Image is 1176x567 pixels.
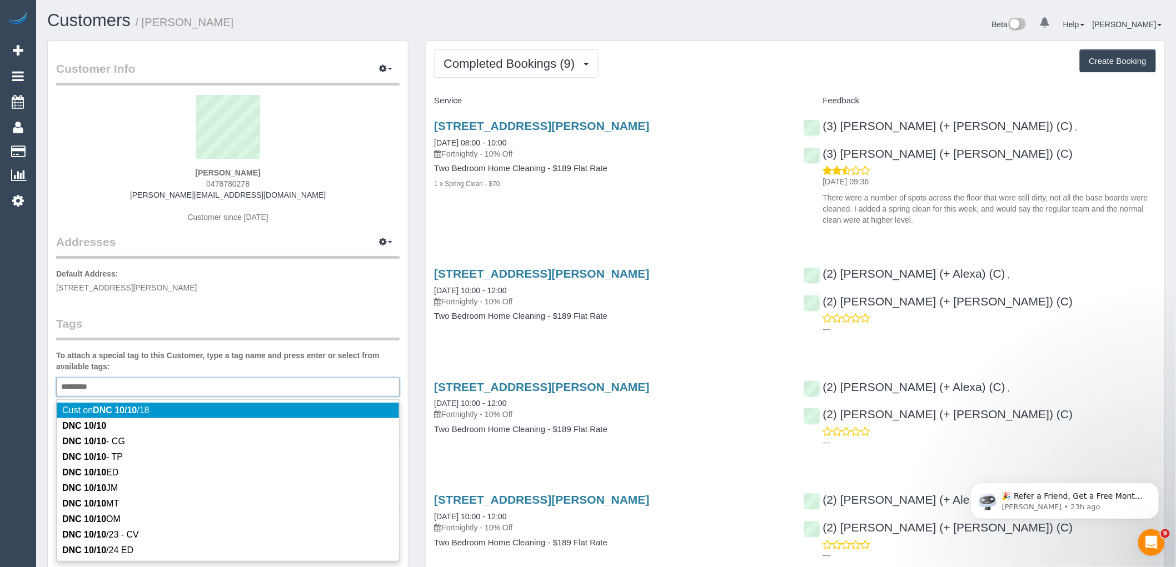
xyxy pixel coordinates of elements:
em: DNC 10/10 [62,468,106,477]
img: Automaid Logo [7,11,29,27]
a: (2) [PERSON_NAME] (+ [PERSON_NAME]) (C) [804,521,1073,534]
h4: Two Bedroom Home Cleaning - $189 Flat Rate [434,425,786,434]
a: Beta [992,20,1026,29]
p: --- [823,324,1156,335]
span: JM [62,483,118,493]
p: Fortnightly - 10% Off [434,296,786,307]
a: [DATE] 10:00 - 12:00 [434,512,506,521]
a: [STREET_ADDRESS][PERSON_NAME] [434,267,649,280]
span: Customer since [DATE] [188,213,268,222]
a: (2) [PERSON_NAME] (+ [PERSON_NAME]) (C) [804,408,1073,420]
em: DNC 10/10 [62,530,106,539]
a: [STREET_ADDRESS][PERSON_NAME] [434,493,649,506]
p: --- [823,437,1156,448]
a: Help [1063,20,1085,29]
h4: Two Bedroom Home Cleaning - $189 Flat Rate [434,312,786,321]
p: [DATE] 09:36 [823,176,1156,187]
a: (2) [PERSON_NAME] (+ Alexa) (C) [804,267,1005,280]
span: , [1008,384,1010,393]
a: [STREET_ADDRESS][PERSON_NAME] [434,380,649,393]
span: MT [62,499,119,508]
a: [DATE] 08:00 - 10:00 [434,138,506,147]
em: DNC 10/10 [62,452,106,461]
em: DNC 10/10 [62,499,106,508]
strong: [PERSON_NAME] [195,168,260,177]
legend: Customer Info [56,61,400,86]
span: , [1008,270,1010,279]
p: Fortnightly - 10% Off [434,409,786,420]
span: 🎉 Refer a Friend, Get a Free Month! 🎉 Love Automaid? Share the love! When you refer a friend who ... [48,32,190,152]
a: (3) [PERSON_NAME] (+ [PERSON_NAME]) (C) [804,119,1073,132]
em: DNC 10/10 [62,483,106,493]
span: OM [62,514,121,524]
h4: Feedback [804,96,1156,106]
em: DNC 10/10 [62,514,106,524]
a: (3) [PERSON_NAME] (+ [PERSON_NAME]) (C) [804,147,1073,160]
span: - CG [62,436,125,446]
a: [PERSON_NAME][EMAIL_ADDRESS][DOMAIN_NAME] [130,190,326,199]
span: - TP [62,452,123,461]
a: [STREET_ADDRESS][PERSON_NAME] [434,119,649,132]
a: (2) [PERSON_NAME] (+ [PERSON_NAME]) (C) [804,295,1073,308]
iframe: Intercom notifications message [954,459,1176,537]
h4: Service [434,96,786,106]
em: DNC 10/10 [93,405,137,415]
small: 1 x Spring Clean - $70 [434,180,500,188]
span: /23 - CV [62,530,139,539]
label: Default Address: [56,268,118,279]
p: Fortnightly - 10% Off [434,148,786,159]
a: [DATE] 10:00 - 12:00 [434,286,506,295]
span: /24 ED [62,545,133,555]
p: There were a number of spots across the floor that were still dirty, not all the base boards were... [823,192,1156,225]
em: DNC 10/10 [62,545,106,555]
p: Message from Ellie, sent 23h ago [48,43,192,53]
span: ED [62,468,118,477]
em: DNC 10/10 [62,436,106,446]
button: Completed Bookings (9) [434,49,599,78]
a: (2) [PERSON_NAME] (+ Alexa) (C) [804,380,1005,393]
a: Customers [47,11,131,30]
iframe: Intercom live chat [1138,529,1165,556]
button: Create Booking [1080,49,1156,73]
p: Fortnightly - 10% Off [434,522,786,533]
span: 0478780278 [206,179,250,188]
span: , [1075,123,1077,132]
span: Cust on /18 [62,405,150,415]
label: To attach a special tag to this Customer, type a tag name and press enter or select from availabl... [56,350,400,372]
em: DNC 10/10 [62,421,106,430]
h4: Two Bedroom Home Cleaning - $189 Flat Rate [434,538,786,548]
a: [DATE] 10:00 - 12:00 [434,399,506,408]
a: [PERSON_NAME] [1093,20,1162,29]
span: 9 [1161,529,1170,538]
small: / [PERSON_NAME] [136,16,234,28]
h4: Two Bedroom Home Cleaning - $189 Flat Rate [434,164,786,173]
legend: Tags [56,315,400,340]
span: Completed Bookings (9) [444,57,580,71]
a: (2) [PERSON_NAME] (+ Alexa) (C) [804,493,1005,506]
span: [STREET_ADDRESS][PERSON_NAME] [56,283,197,292]
p: --- [823,550,1156,561]
img: New interface [1008,18,1026,32]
